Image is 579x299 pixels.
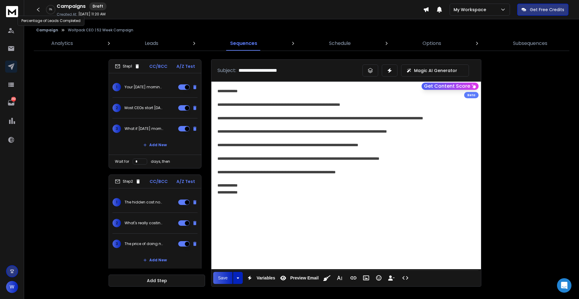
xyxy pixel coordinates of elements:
p: days, then [151,159,170,164]
button: Add New [138,254,172,266]
p: CC/BCC [150,178,168,184]
p: What's really costing you money [125,221,163,225]
p: Subsequences [513,40,547,47]
span: Preview Email [289,275,320,281]
img: logo [6,6,18,17]
button: Code View [400,272,411,284]
p: Schedule [329,40,351,47]
p: Most CEOs start [DATE] fighting fires [125,105,163,110]
p: The hidden cost nobody talks about [125,200,163,205]
p: Leads [145,40,158,47]
span: 3 [112,240,121,248]
p: Analytics [51,40,73,47]
p: The price of doing nothing [125,241,163,246]
button: Add Step [109,275,205,287]
span: Variables [255,275,277,281]
a: Subsequences [509,36,551,51]
a: Sequences [226,36,261,51]
p: A/Z Test [176,178,195,184]
p: Magic AI Generator [414,68,457,74]
span: 1 [112,83,121,91]
p: What if [DATE] mornings felt different? [125,126,163,131]
p: Wolfpack CEO | 52 Week Campaign [68,28,133,33]
button: Magic AI Generator [401,65,469,77]
p: 0 % [49,8,52,11]
button: W [6,281,18,293]
div: Percentage of Leads Completed [17,16,84,26]
span: 2 [112,219,121,227]
p: Subject: [217,67,236,74]
button: Get Content Score [422,83,479,90]
p: Sequences [230,40,257,47]
button: Insert Image (⌘P) [360,272,372,284]
li: Step2CC/BCCA/Z Test1The hidden cost nobody talks about2What's really costing you money3The price ... [109,175,201,284]
button: Add New [138,139,172,151]
p: A/Z Test [176,63,195,69]
button: Campaign [36,28,58,33]
button: Get Free Credits [517,4,568,16]
a: Schedule [325,36,354,51]
button: Insert Unsubscribe Link [386,272,397,284]
span: 2 [112,104,121,112]
span: 3 [112,124,121,133]
button: More Text [334,272,345,284]
p: [DATE] 11:20 AM [78,12,106,17]
li: Step1CC/BCCA/Z Test1Your [DATE] morning looked different than mine2Most CEOs start [DATE] fightin... [109,59,201,168]
p: Created At: [57,12,77,17]
span: 1 [112,198,121,206]
p: Wait for [115,159,129,164]
button: Preview Email [277,272,320,284]
p: 263 [11,97,16,102]
div: Beta [464,92,479,98]
a: Options [419,36,445,51]
div: Step 2 [115,179,141,184]
a: Leads [141,36,162,51]
button: Insert Link (⌘K) [348,272,359,284]
button: Save [213,272,233,284]
div: Open Intercom Messenger [557,278,571,293]
p: Your [DATE] morning looked different than mine [125,85,163,90]
a: 263 [5,97,17,109]
p: My Workspace [454,7,489,13]
div: Draft [89,2,106,10]
button: Emoticons [373,272,384,284]
p: Get Free Credits [530,7,564,13]
p: Options [422,40,441,47]
button: Clean HTML [321,272,333,284]
div: Step 1 [115,64,140,69]
h1: Campaigns [57,3,86,10]
p: CC/BCC [149,63,167,69]
a: Analytics [48,36,77,51]
button: Variables [244,272,277,284]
